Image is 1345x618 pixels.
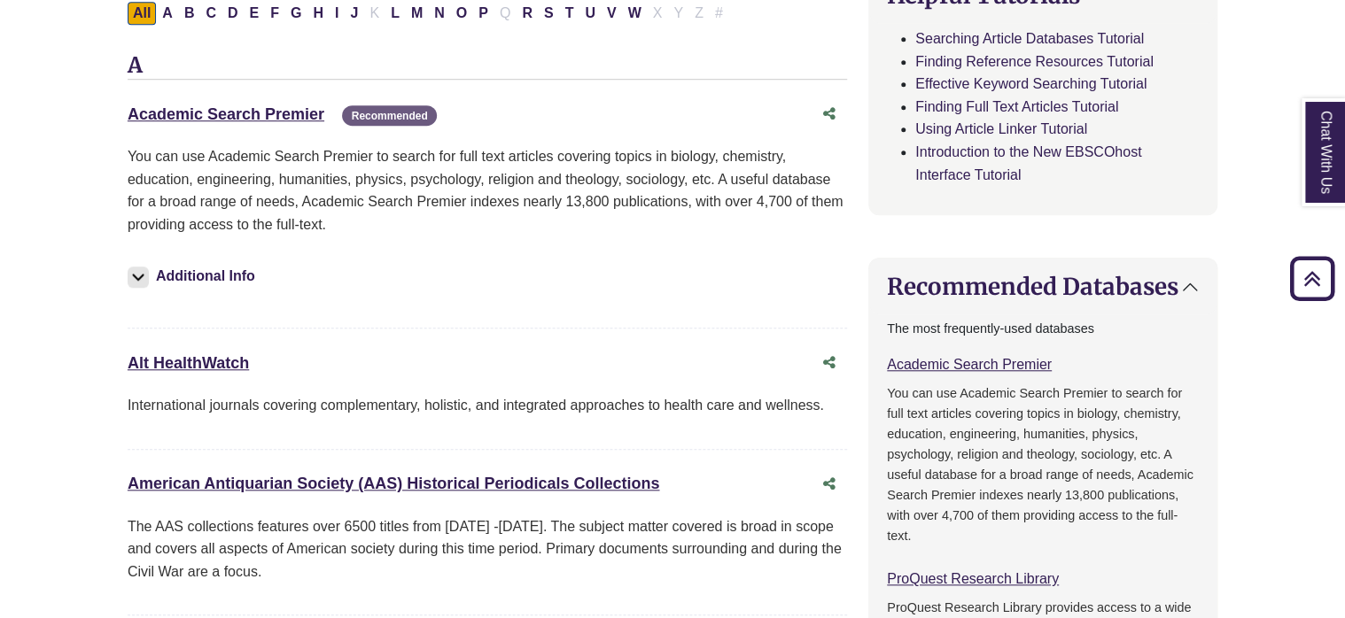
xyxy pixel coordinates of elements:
button: Filter Results S [539,2,559,25]
a: Finding Reference Resources Tutorial [915,54,1154,69]
a: Introduction to the New EBSCOhost Interface Tutorial [915,144,1141,182]
button: Filter Results P [473,2,494,25]
p: International journals covering complementary, holistic, and integrated approaches to health care... [128,394,847,417]
a: ProQuest Research Library [887,571,1059,586]
a: Effective Keyword Searching Tutorial [915,76,1147,91]
button: Filter Results U [579,2,601,25]
p: You can use Academic Search Premier to search for full text articles covering topics in biology, ... [887,383,1199,546]
a: Finding Full Text Articles Tutorial [915,99,1118,114]
span: Recommended [342,105,436,126]
p: You can use Academic Search Premier to search for full text articles covering topics in biology, ... [128,145,847,236]
a: Back to Top [1284,267,1341,290]
a: Using Article Linker Tutorial [915,121,1087,136]
button: Filter Results V [602,2,622,25]
a: Alt HealthWatch [128,354,249,372]
button: Share this database [812,346,847,380]
button: Filter Results T [560,2,579,25]
button: Filter Results N [429,2,450,25]
p: The most frequently-used databases [887,319,1199,339]
a: Academic Search Premier [887,357,1052,372]
button: All [128,2,156,25]
button: Share this database [812,467,847,501]
button: Additional Info [128,264,260,289]
button: Filter Results H [307,2,329,25]
button: Filter Results R [517,2,538,25]
button: Filter Results C [200,2,222,25]
a: American Antiquarian Society (AAS) Historical Periodicals Collections [128,475,660,492]
button: Share this database [812,97,847,131]
button: Recommended Databases [869,259,1217,314]
p: The AAS collections features over 6500 titles from [DATE] -[DATE]. The subject matter covered is ... [128,515,847,583]
button: Filter Results A [157,2,178,25]
a: Searching Article Databases Tutorial [915,31,1144,46]
button: Filter Results B [179,2,200,25]
button: Filter Results I [330,2,344,25]
button: Filter Results J [345,2,363,25]
div: Alpha-list to filter by first letter of database name [128,4,730,19]
h3: A [128,53,847,80]
button: Filter Results O [451,2,472,25]
button: Filter Results D [222,2,244,25]
a: Academic Search Premier [128,105,324,123]
button: Filter Results W [623,2,647,25]
button: Filter Results G [285,2,307,25]
button: Filter Results E [245,2,265,25]
button: Filter Results F [265,2,284,25]
button: Filter Results L [385,2,405,25]
button: Filter Results M [406,2,428,25]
